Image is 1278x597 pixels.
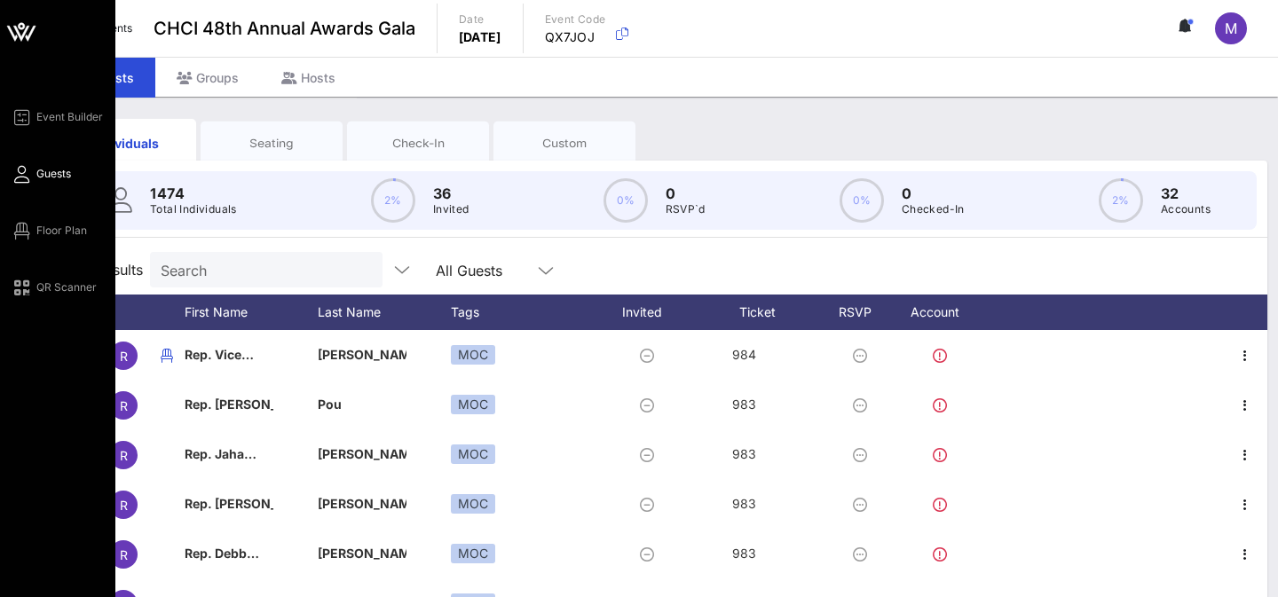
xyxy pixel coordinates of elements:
p: Event Code [545,11,606,28]
span: R [120,398,128,413]
div: Individuals [67,134,183,153]
p: 0 [902,183,965,204]
div: MOC [451,494,495,514]
p: Rep. Vice… [185,330,273,380]
a: Floor Plan [11,220,87,241]
div: m [1215,12,1247,44]
div: Account [895,295,992,330]
span: R [120,349,128,364]
span: QR Scanner [36,279,97,295]
span: Floor Plan [36,223,87,239]
div: Last Name [318,295,451,330]
div: Check-In [360,135,476,152]
div: All Guests [425,252,567,287]
a: QR Scanner [11,277,97,298]
div: Tags [451,295,602,330]
p: 32 [1161,183,1211,204]
p: 36 [433,183,469,204]
div: Groups [155,58,260,98]
span: 983 [732,397,756,412]
div: First Name [185,295,318,330]
span: Guests [36,166,71,182]
p: Rep. Jaha… [185,429,273,479]
p: 0 [666,183,706,204]
div: MOC [451,345,495,365]
div: RSVP [832,295,895,330]
p: QX7JOJ [545,28,606,46]
p: Invited [433,200,469,218]
span: m [1225,20,1237,37]
a: Guests [11,163,71,185]
div: Custom [507,135,622,152]
span: CHCI 48th Annual Awards Gala [154,15,415,42]
span: R [120,498,128,513]
span: 983 [732,546,756,561]
div: MOC [451,444,495,464]
div: Invited [602,295,699,330]
span: 983 [732,496,756,511]
div: MOC [451,395,495,414]
p: 1474 [150,183,237,204]
p: Rep. Debb… [185,529,273,578]
p: [DATE] [459,28,501,46]
p: RSVP`d [666,200,706,218]
div: Seating [214,135,329,152]
span: 984 [732,347,756,362]
p: Accounts [1161,200,1211,218]
p: [PERSON_NAME] [318,330,406,380]
p: Checked-In [902,200,965,218]
div: All Guests [436,263,502,279]
div: MOC [451,544,495,563]
p: Rep. [PERSON_NAME]… [185,380,273,429]
div: Hosts [260,58,357,98]
p: Date [459,11,501,28]
p: [PERSON_NAME] [318,479,406,529]
span: Event Builder [36,109,103,125]
div: Ticket [699,295,832,330]
span: R [120,448,128,463]
p: Rep. [PERSON_NAME]… [185,479,273,529]
a: Event Builder [11,106,103,128]
p: Pou [318,380,406,429]
span: R [120,547,128,562]
span: 983 [732,446,756,461]
p: [PERSON_NAME]… [318,529,406,578]
p: [PERSON_NAME] [318,429,406,479]
p: Total Individuals [150,200,237,218]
